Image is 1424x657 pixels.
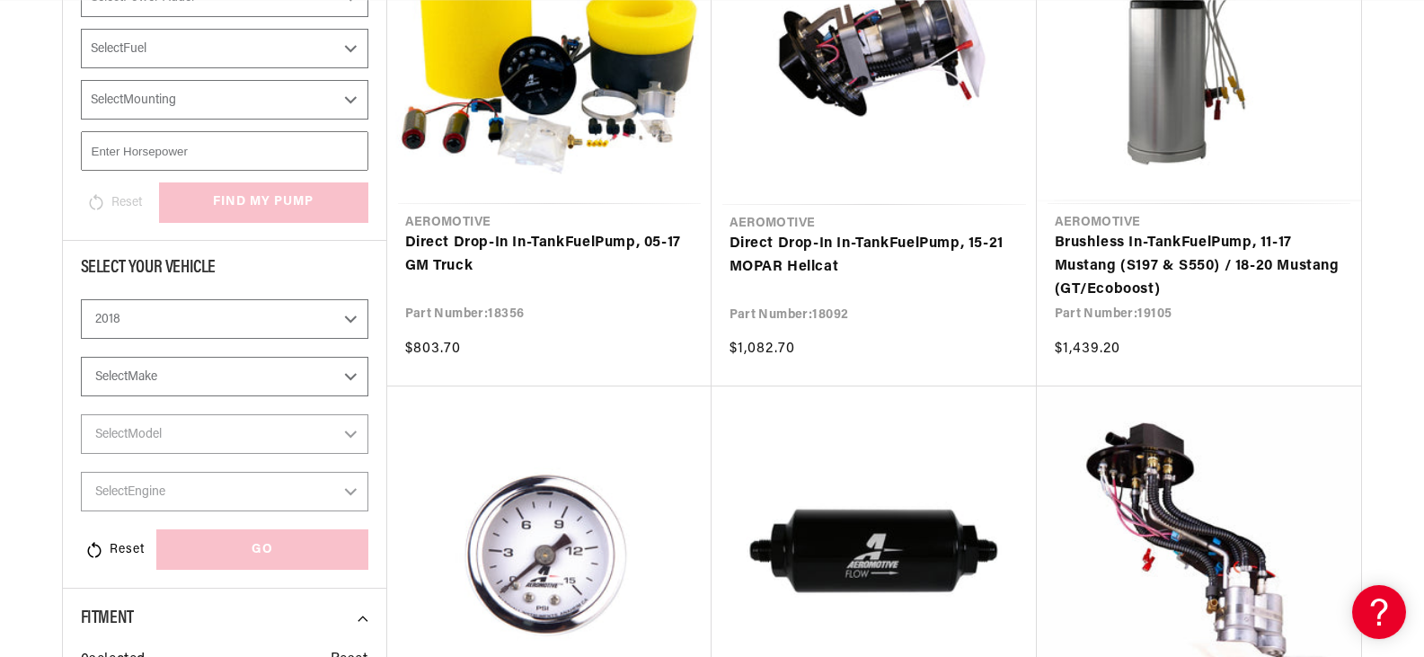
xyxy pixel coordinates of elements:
[81,29,368,68] select: Fuel
[81,609,134,627] span: Fitment
[81,357,368,396] select: Make
[81,414,368,454] select: Model
[730,233,1019,279] a: Direct Drop-In In-TankFuelPump, 15-21 MOPAR Hellcat
[405,232,694,278] a: Direct Drop-In In-TankFuelPump, 05-17 GM Truck
[81,259,368,281] div: Select Your Vehicle
[1055,232,1343,301] a: Brushless In-TankFuelPump, 11-17 Mustang (S197 & S550) / 18-20 Mustang (GT/Ecoboost)
[81,131,368,171] input: Enter Horsepower
[81,529,147,570] div: Reset
[81,472,368,511] select: Engine
[81,299,368,339] select: Year
[81,80,368,120] select: Mounting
